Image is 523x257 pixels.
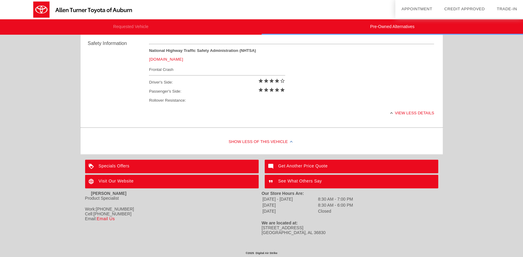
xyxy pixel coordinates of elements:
[444,7,485,11] a: Credit Approved
[265,160,438,173] a: Get Another Price Quote
[263,78,269,84] i: star
[318,208,353,214] td: Closed
[96,206,134,211] span: [PHONE_NUMBER]
[149,96,285,105] div: Rollover Resistance:
[85,175,259,188] a: Visit Our Website
[262,191,304,195] strong: Our Store Hours Are:
[85,216,262,221] div: Email:
[81,130,443,154] div: Show Less of this Vehicle
[269,78,274,84] i: star
[269,87,274,93] i: star
[85,160,99,173] img: ic_loyalty_white_24dp_2x.png
[85,206,262,211] div: Work:
[280,78,285,84] i: star_border
[85,211,262,216] div: Cell:
[497,7,517,11] a: Trade-In
[149,66,285,73] div: Frontal Crash
[274,87,280,93] i: star
[265,175,278,188] img: ic_format_quote_white_24dp_2x.png
[149,57,183,62] a: [DOMAIN_NAME]
[262,202,317,208] td: [DATE]
[262,225,438,235] div: [STREET_ADDRESS] [GEOGRAPHIC_DATA], AL 36830
[97,216,115,221] a: Email Us
[401,7,432,11] a: Appointment
[85,195,262,200] div: Product Specialist
[258,87,263,93] i: star
[149,87,285,96] div: Passenger's Side:
[91,191,126,195] strong: [PERSON_NAME]
[262,220,298,225] strong: We are located at:
[265,175,438,188] a: See What Others Say
[149,48,256,53] strong: National Highway Traffic Safety Administration (NHTSA)
[262,196,317,201] td: [DATE] - [DATE]
[85,160,259,173] a: Specials Offers
[274,78,280,84] i: star
[88,40,149,47] div: Safety Information
[149,106,434,120] div: View less details
[263,87,269,93] i: star
[318,202,353,208] td: 8:30 AM - 6:00 PM
[318,196,353,201] td: 8:30 AM - 7:00 PM
[149,78,285,87] div: Driver's Side:
[258,78,263,84] i: star
[265,160,278,173] img: ic_mode_comment_white_24dp_2x.png
[262,208,317,214] td: [DATE]
[85,175,99,188] img: ic_language_white_24dp_2x.png
[94,211,132,216] span: [PHONE_NUMBER]
[280,87,285,93] i: star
